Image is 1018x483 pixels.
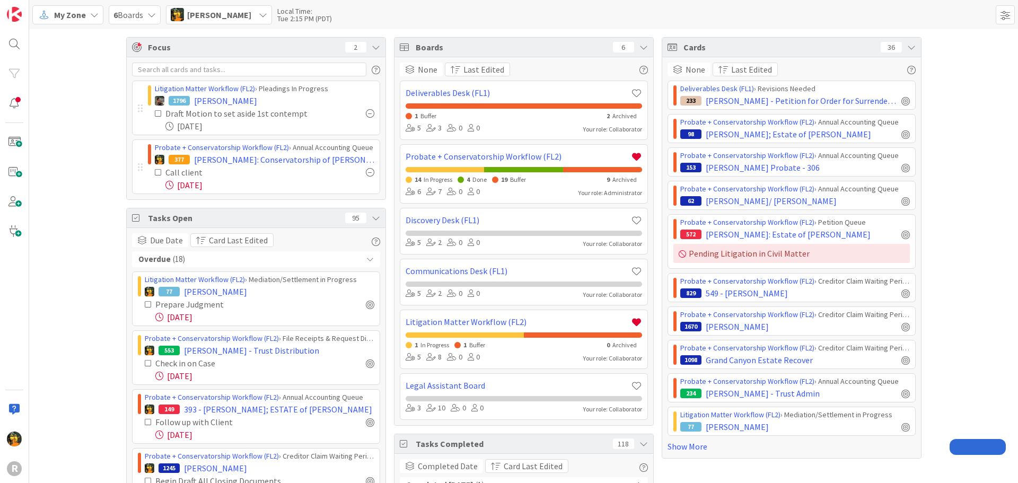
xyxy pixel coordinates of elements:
[680,376,910,387] div: › Annual Accounting Queue
[607,175,610,183] span: 9
[345,42,366,52] div: 2
[468,186,480,198] div: 0
[680,322,701,331] div: 1670
[680,422,701,432] div: 77
[471,402,484,414] div: 0
[145,463,154,473] img: MR
[426,186,442,198] div: 7
[406,288,421,300] div: 5
[447,122,462,134] div: 0
[54,8,86,21] span: My Zone
[194,153,374,166] span: [PERSON_NAME]: Conservatorship of [PERSON_NAME]
[680,129,701,139] div: 98
[613,438,634,449] div: 118
[612,175,637,183] span: Archived
[680,163,701,172] div: 153
[159,463,180,473] div: 1245
[447,288,462,300] div: 0
[145,451,279,461] a: Probate + Conservatorship Workflow (FL2)
[415,175,421,183] span: 14
[406,315,631,328] a: Litigation Matter Workflow (FL2)
[184,462,247,475] span: [PERSON_NAME]
[406,186,421,198] div: 6
[7,7,22,22] img: Visit kanbanzone.com
[424,175,452,183] span: In Progress
[426,352,442,363] div: 8
[680,117,814,127] a: Probate + Conservatorship Workflow (FL2)
[416,41,608,54] span: Boards
[406,379,631,392] a: Legal Assistant Board
[159,405,180,414] div: 149
[145,405,154,414] img: MR
[680,196,701,206] div: 62
[680,355,701,365] div: 1098
[426,237,442,249] div: 2
[680,84,754,93] a: Deliverables Desk (FL1)
[680,389,701,398] div: 234
[209,234,268,247] span: Card Last Edited
[145,333,279,343] a: Probate + Conservatorship Workflow (FL2)
[145,451,374,462] div: › Creditor Claim Waiting Period
[415,341,418,349] span: 1
[706,354,813,366] span: Grand Canyon Estate Recover
[406,150,631,163] a: Probate + Conservatorship Workflow (FL2)
[420,112,436,120] span: Buffer
[463,341,467,349] span: 1
[680,309,910,320] div: › Creditor Claim Waiting Period
[277,15,332,22] div: Tue 2:15 PM (PDT)
[155,428,374,441] div: [DATE]
[680,117,910,128] div: › Annual Accounting Queue
[680,183,910,195] div: › Annual Accounting Queue
[706,195,837,207] span: [PERSON_NAME]/ [PERSON_NAME]
[451,402,466,414] div: 0
[148,41,337,54] span: Focus
[418,63,437,76] span: None
[485,459,568,473] button: Card Last Edited
[706,128,871,140] span: [PERSON_NAME]; Estate of [PERSON_NAME]
[680,376,814,386] a: Probate + Conservatorship Workflow (FL2)
[680,150,910,161] div: › Annual Accounting Queue
[406,352,421,363] div: 5
[706,420,769,433] span: [PERSON_NAME]
[468,352,480,363] div: 0
[187,8,251,21] span: [PERSON_NAME]
[155,155,164,164] img: MR
[426,288,442,300] div: 2
[680,409,910,420] div: › Mediation/Settlement in Progress
[165,120,374,133] div: [DATE]
[148,212,340,224] span: Tasks Open
[467,175,470,183] span: 4
[426,402,445,414] div: 10
[155,370,374,382] div: [DATE]
[345,213,366,223] div: 95
[680,151,814,160] a: Probate + Conservatorship Workflow (FL2)
[171,8,184,21] img: MR
[145,392,279,402] a: Probate + Conservatorship Workflow (FL2)
[184,403,372,416] span: 393 - [PERSON_NAME]; ESTATE of [PERSON_NAME]
[680,310,814,319] a: Probate + Conservatorship Workflow (FL2)
[706,161,820,174] span: [PERSON_NAME] Probate - 306
[680,276,910,287] div: › Creditor Claim Waiting Period
[612,112,637,120] span: Archived
[277,7,332,15] div: Local Time:
[165,179,374,191] div: [DATE]
[138,253,171,266] b: Overdue
[155,84,255,93] a: Litigation Matter Workflow (FL2)
[680,343,814,353] a: Probate + Conservatorship Workflow (FL2)
[504,460,563,472] span: Card Last Edited
[680,184,814,194] a: Probate + Conservatorship Workflow (FL2)
[416,437,608,450] span: Tasks Completed
[501,175,507,183] span: 19
[668,440,916,453] a: Show More
[426,122,442,134] div: 3
[463,63,504,76] span: Last Edited
[472,175,487,183] span: Done
[680,288,701,298] div: 829
[155,298,291,311] div: Prepare Judgment
[583,125,642,134] div: Your role: Collaborator
[686,63,705,76] span: None
[680,83,910,94] div: › Revisions Needed
[680,217,814,227] a: Probate + Conservatorship Workflow (FL2)
[165,107,334,120] div: Draft Motion to set aside 1st contempt
[680,343,910,354] div: › Creditor Claim Waiting Period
